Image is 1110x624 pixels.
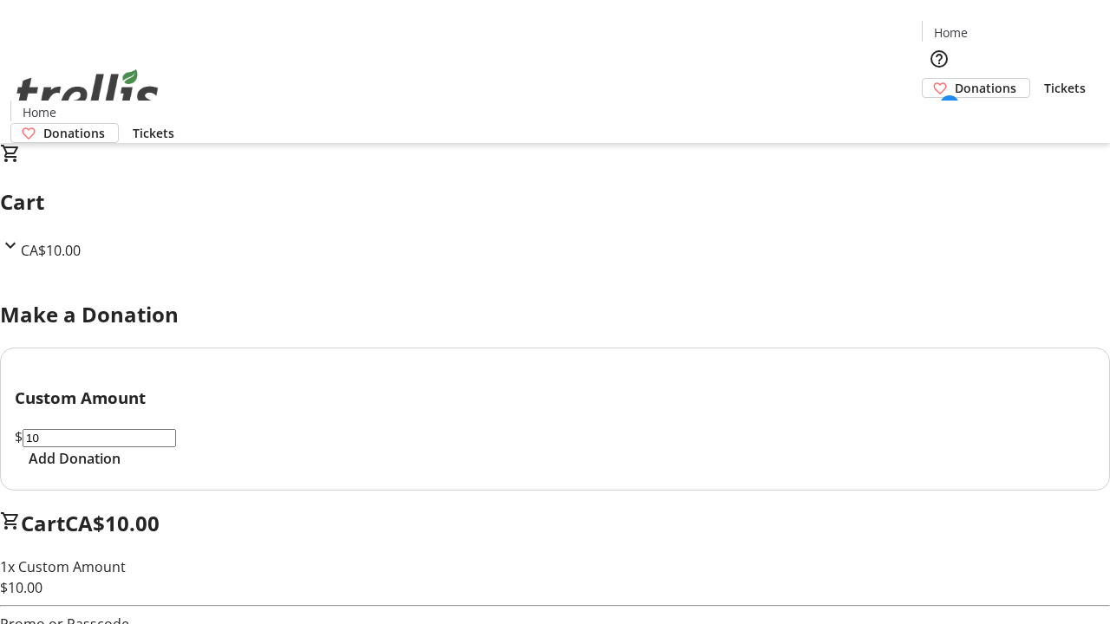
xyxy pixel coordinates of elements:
[43,124,105,142] span: Donations
[29,448,121,469] span: Add Donation
[1044,79,1086,97] span: Tickets
[1030,79,1100,97] a: Tickets
[23,103,56,121] span: Home
[15,448,134,469] button: Add Donation
[21,241,81,260] span: CA$10.00
[10,123,119,143] a: Donations
[922,98,957,133] button: Cart
[922,42,957,76] button: Help
[10,50,165,137] img: Orient E2E Organization T6w4RVvN1s's Logo
[119,124,188,142] a: Tickets
[11,103,67,121] a: Home
[922,78,1030,98] a: Donations
[15,427,23,446] span: $
[15,386,1095,410] h3: Custom Amount
[923,23,978,42] a: Home
[934,23,968,42] span: Home
[23,429,176,447] input: Donation Amount
[133,124,174,142] span: Tickets
[955,79,1016,97] span: Donations
[65,509,160,537] span: CA$10.00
